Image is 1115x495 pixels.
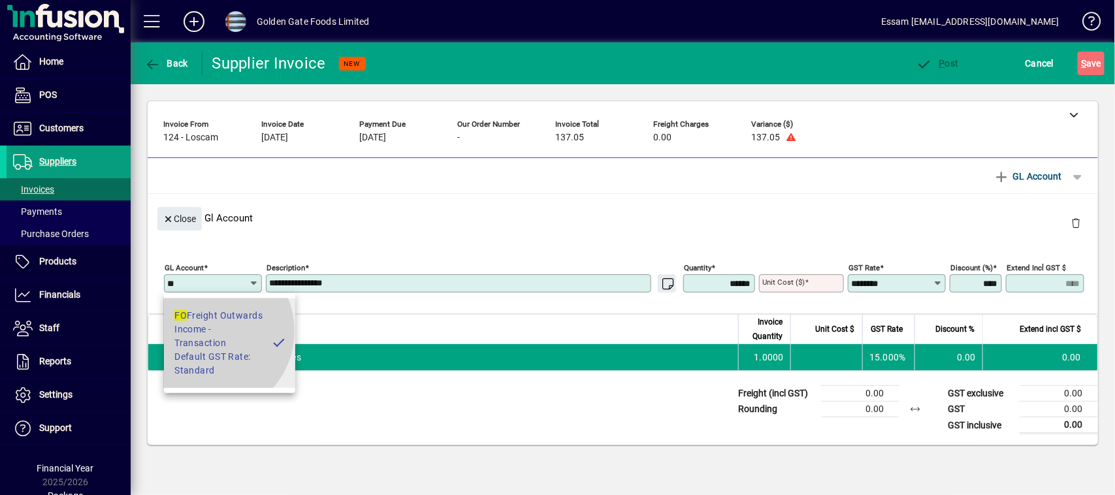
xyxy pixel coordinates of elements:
[267,263,305,272] mat-label: Description
[165,351,188,364] span: Accountancy Fees
[39,156,76,167] span: Suppliers
[13,206,62,217] span: Payments
[1073,3,1099,45] a: Knowledge Base
[950,263,993,272] mat-label: Discount (%)
[747,315,783,343] span: Invoice Quantity
[7,412,131,445] a: Support
[821,402,899,417] td: 0.00
[914,344,982,370] td: 0.00
[941,386,1020,402] td: GST exclusive
[7,178,131,200] a: Invoices
[941,402,1020,417] td: GST
[738,344,790,370] td: 1.0000
[7,46,131,78] a: Home
[555,133,584,143] span: 137.05
[225,322,265,336] span: Description
[1007,263,1066,272] mat-label: Extend incl GST $
[935,322,975,336] span: Discount %
[215,10,257,33] button: Profile
[732,386,821,402] td: Freight (incl GST)
[39,256,76,266] span: Products
[881,11,1059,32] div: Essam [EMAIL_ADDRESS][DOMAIN_NAME]
[7,312,131,345] a: Staff
[653,133,671,143] span: 0.00
[39,56,63,67] span: Home
[165,322,180,336] span: Item
[1060,207,1091,238] button: Delete
[7,112,131,145] a: Customers
[762,278,805,287] mat-label: Unit Cost ($)
[862,344,914,370] td: 15.000%
[457,133,460,143] span: -
[7,279,131,311] a: Financials
[212,53,326,74] div: Supplier Invoice
[37,463,94,473] span: Financial Year
[7,223,131,245] a: Purchase Orders
[39,89,57,100] span: POS
[871,322,903,336] span: GST Rate
[165,263,204,272] mat-label: GL Account
[157,207,202,231] button: Close
[141,52,191,75] button: Back
[13,229,89,239] span: Purchase Orders
[7,379,131,411] a: Settings
[39,323,59,333] span: Staff
[815,322,854,336] span: Unit Cost $
[154,212,205,224] app-page-header-button: Close
[7,246,131,278] a: Products
[217,344,738,370] td: Accountancy Fees
[148,194,1098,242] div: Gl Account
[1026,53,1054,74] span: Cancel
[848,263,880,272] mat-label: GST rate
[821,386,899,402] td: 0.00
[7,200,131,223] a: Payments
[1020,322,1081,336] span: Extend incl GST $
[39,356,71,366] span: Reports
[982,344,1097,370] td: 0.00
[344,59,361,68] span: NEW
[1081,53,1101,74] span: ave
[916,58,959,69] span: ost
[913,52,962,75] button: Post
[173,10,215,33] button: Add
[39,423,72,433] span: Support
[163,208,197,230] span: Close
[39,123,84,133] span: Customers
[1020,402,1098,417] td: 0.00
[163,133,218,143] span: 124 - Loscam
[195,353,204,360] span: GL
[1060,217,1091,229] app-page-header-button: Delete
[131,52,202,75] app-page-header-button: Back
[732,402,821,417] td: Rounding
[1020,386,1098,402] td: 0.00
[261,133,288,143] span: [DATE]
[7,79,131,112] a: POS
[39,389,73,400] span: Settings
[941,417,1020,434] td: GST inclusive
[1078,52,1105,75] button: Save
[13,184,54,195] span: Invoices
[39,289,80,300] span: Financials
[1022,52,1058,75] button: Cancel
[359,133,386,143] span: [DATE]
[7,345,131,378] a: Reports
[939,58,945,69] span: P
[751,133,780,143] span: 137.05
[684,263,711,272] mat-label: Quantity
[144,58,188,69] span: Back
[1020,417,1098,434] td: 0.00
[257,11,369,32] div: Golden Gate Foods Limited
[1081,58,1086,69] span: S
